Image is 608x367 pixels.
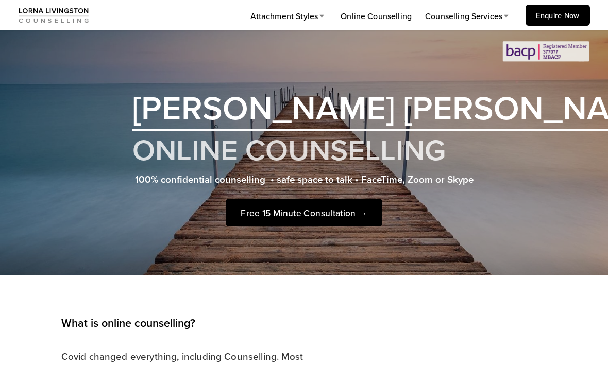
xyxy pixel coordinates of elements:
[18,6,89,24] img: Counsellor Lorna Livingston: Counselling London
[425,10,502,22] span: Counselling Services
[250,9,328,23] a: folder dropdown
[526,5,589,26] a: Enquire Now
[341,9,412,23] a: Online Counselling
[425,9,512,23] a: folder dropdown
[61,316,547,331] h3: What is online counselling?
[250,10,318,22] span: Attachment Styles
[226,199,382,226] a: Free 15 Minute Consultation →
[132,173,476,186] h4: 100% confidential counselling • safe space to talk • FaceTime, Zoom or Skype
[132,131,446,168] h1: ONLINE COUNSELLING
